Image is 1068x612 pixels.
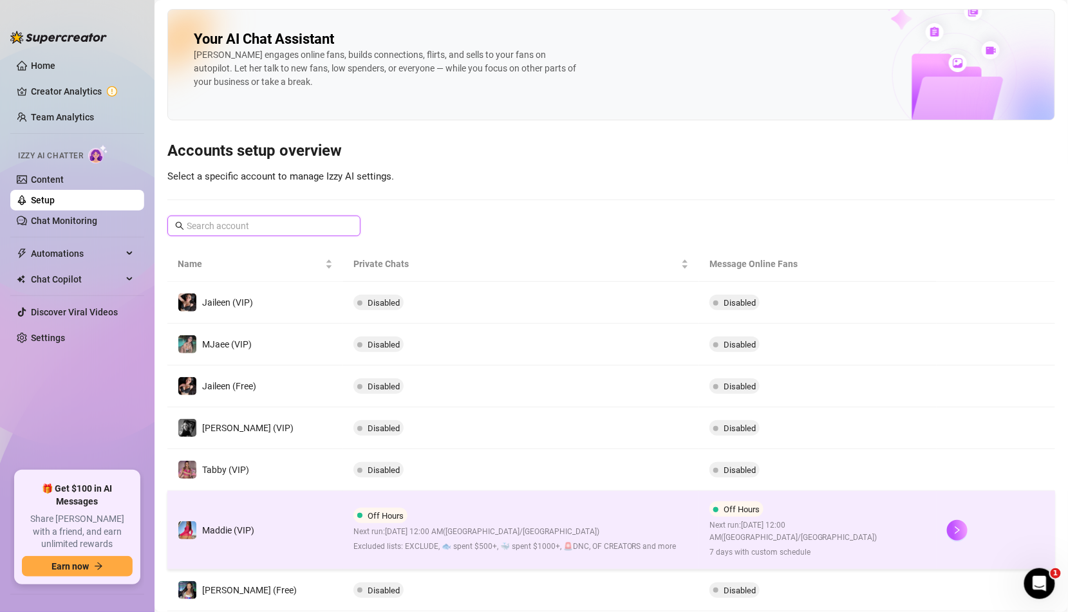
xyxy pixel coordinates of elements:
[343,246,699,282] th: Private Chats
[724,505,760,514] span: Off Hours
[31,174,64,185] a: Content
[175,221,184,230] span: search
[724,298,756,308] span: Disabled
[368,465,400,475] span: Disabled
[22,483,133,508] span: 🎁 Get $100 in AI Messages
[178,377,196,395] img: Jaileen (Free)
[22,556,133,577] button: Earn nowarrow-right
[368,586,400,595] span: Disabled
[18,150,83,162] span: Izzy AI Chatter
[178,293,196,311] img: Jaileen (VIP)
[724,382,756,391] span: Disabled
[709,519,926,544] span: Next run: [DATE] 12:00 AM ( [GEOGRAPHIC_DATA]/[GEOGRAPHIC_DATA] )
[724,423,756,433] span: Disabled
[368,511,404,521] span: Off Hours
[202,423,294,433] span: [PERSON_NAME] (VIP)
[368,423,400,433] span: Disabled
[202,297,253,308] span: Jaileen (VIP)
[10,31,107,44] img: logo-BBDzfeDw.svg
[202,381,256,391] span: Jaileen (Free)
[167,171,394,182] span: Select a specific account to manage Izzy AI settings.
[724,586,756,595] span: Disabled
[17,248,27,259] span: thunderbolt
[178,461,196,479] img: Tabby (VIP)
[699,246,937,282] th: Message Online Fans
[88,145,108,163] img: AI Chatter
[94,562,103,571] span: arrow-right
[52,561,89,571] span: Earn now
[187,219,342,233] input: Search account
[724,465,756,475] span: Disabled
[31,307,118,317] a: Discover Viral Videos
[202,339,252,349] span: MJaee (VIP)
[31,333,65,343] a: Settings
[178,521,196,539] img: Maddie (VIP)
[202,525,254,535] span: Maddie (VIP)
[31,81,134,102] a: Creator Analytics exclamation-circle
[31,243,122,264] span: Automations
[724,340,756,349] span: Disabled
[194,30,334,48] h2: Your AI Chat Assistant
[31,60,55,71] a: Home
[178,335,196,353] img: MJaee (VIP)
[709,546,926,559] span: 7 days with custom schedule
[31,216,97,226] a: Chat Monitoring
[353,526,677,538] span: Next run: [DATE] 12:00 AM ( [GEOGRAPHIC_DATA]/[GEOGRAPHIC_DATA] )
[167,246,343,282] th: Name
[178,581,196,599] img: Maddie (Free)
[31,269,122,290] span: Chat Copilot
[202,465,249,475] span: Tabby (VIP)
[22,513,133,551] span: Share [PERSON_NAME] with a friend, and earn unlimited rewards
[368,298,400,308] span: Disabled
[194,48,580,89] div: [PERSON_NAME] engages online fans, builds connections, flirts, and sells to your fans on autopilo...
[17,275,25,284] img: Chat Copilot
[178,419,196,437] img: Kennedy (VIP)
[31,112,94,122] a: Team Analytics
[178,257,323,271] span: Name
[353,541,677,553] span: Excluded lists: EXCLUDE, 🐟 spent $500+, 🐳 spent $1000+, 🚨DNC, OF CREATORS and more
[1024,568,1055,599] iframe: Intercom live chat
[202,585,297,595] span: [PERSON_NAME] (Free)
[1051,568,1061,579] span: 1
[368,340,400,349] span: Disabled
[947,520,968,541] button: right
[31,195,55,205] a: Setup
[368,382,400,391] span: Disabled
[353,257,679,271] span: Private Chats
[167,141,1055,162] h3: Accounts setup overview
[953,526,962,535] span: right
